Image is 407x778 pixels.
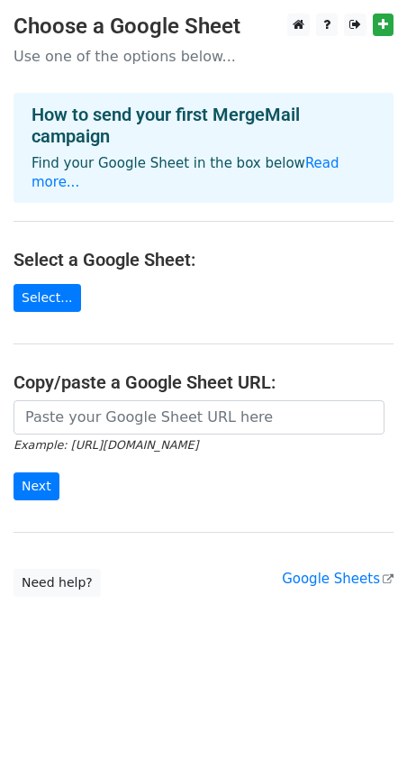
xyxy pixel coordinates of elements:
h4: Copy/paste a Google Sheet URL: [14,371,393,393]
p: Use one of the options below... [14,47,393,66]
a: Read more... [32,155,339,190]
input: Next [14,472,59,500]
a: Need help? [14,569,101,597]
input: Paste your Google Sheet URL here [14,400,384,435]
h3: Choose a Google Sheet [14,14,393,40]
small: Example: [URL][DOMAIN_NAME] [14,438,198,452]
a: Select... [14,284,81,312]
h4: Select a Google Sheet: [14,249,393,270]
p: Find your Google Sheet in the box below [32,154,375,192]
h4: How to send your first MergeMail campaign [32,104,375,147]
a: Google Sheets [282,571,393,587]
